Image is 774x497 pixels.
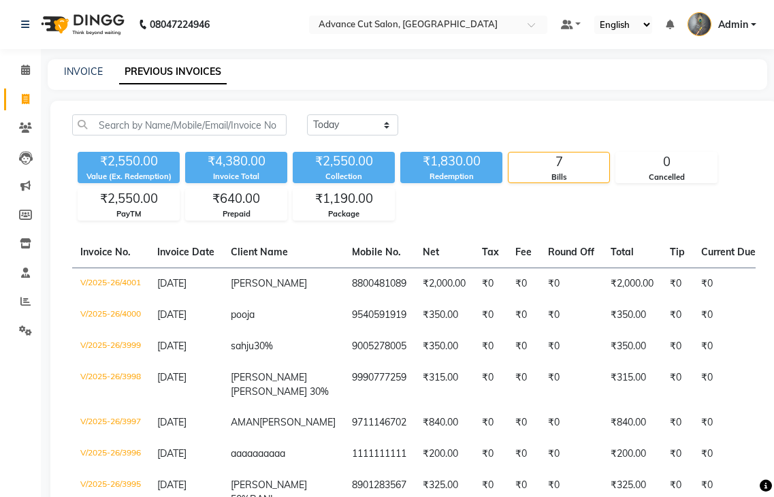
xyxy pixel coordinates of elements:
[344,407,415,438] td: 9711146702
[507,300,540,331] td: ₹0
[78,189,179,208] div: ₹2,550.00
[515,246,532,258] span: Fee
[507,362,540,407] td: ₹0
[157,416,187,428] span: [DATE]
[507,407,540,438] td: ₹0
[482,246,499,258] span: Tax
[611,246,634,258] span: Total
[662,438,693,470] td: ₹0
[474,362,507,407] td: ₹0
[400,171,502,182] div: Redemption
[415,300,474,331] td: ₹350.00
[693,300,764,331] td: ₹0
[344,268,415,300] td: 8800481089
[662,331,693,362] td: ₹0
[602,362,662,407] td: ₹315.00
[293,208,394,220] div: Package
[540,362,602,407] td: ₹0
[293,171,395,182] div: Collection
[254,340,273,352] span: 30%
[231,246,288,258] span: Client Name
[540,407,602,438] td: ₹0
[72,268,149,300] td: V/2025-26/4001
[509,172,609,183] div: Bills
[231,340,254,352] span: sahju
[701,246,756,258] span: Current Due
[415,362,474,407] td: ₹315.00
[157,277,187,289] span: [DATE]
[602,407,662,438] td: ₹840.00
[718,18,748,32] span: Admin
[474,407,507,438] td: ₹0
[231,371,307,383] span: [PERSON_NAME]
[157,340,187,352] span: [DATE]
[423,246,439,258] span: Net
[602,438,662,470] td: ₹200.00
[344,438,415,470] td: 1111111111
[415,331,474,362] td: ₹350.00
[415,407,474,438] td: ₹840.00
[670,246,685,258] span: Tip
[72,300,149,331] td: V/2025-26/4000
[72,438,149,470] td: V/2025-26/3996
[185,171,287,182] div: Invoice Total
[507,331,540,362] td: ₹0
[150,5,210,44] b: 08047224946
[662,407,693,438] td: ₹0
[352,246,401,258] span: Mobile No.
[662,362,693,407] td: ₹0
[474,438,507,470] td: ₹0
[616,153,717,172] div: 0
[293,189,394,208] div: ₹1,190.00
[693,268,764,300] td: ₹0
[540,331,602,362] td: ₹0
[293,152,395,171] div: ₹2,550.00
[344,300,415,331] td: 9540591919
[186,208,287,220] div: Prepaid
[474,268,507,300] td: ₹0
[616,172,717,183] div: Cancelled
[344,331,415,362] td: 9005278005
[693,362,764,407] td: ₹0
[693,438,764,470] td: ₹0
[72,362,149,407] td: V/2025-26/3998
[662,268,693,300] td: ₹0
[415,268,474,300] td: ₹2,000.00
[231,277,307,289] span: [PERSON_NAME]
[72,114,287,135] input: Search by Name/Mobile/Email/Invoice No
[80,246,131,258] span: Invoice No.
[78,171,180,182] div: Value (Ex. Redemption)
[231,447,285,460] span: aaaaaaaaaa
[474,331,507,362] td: ₹0
[157,447,187,460] span: [DATE]
[507,268,540,300] td: ₹0
[72,407,149,438] td: V/2025-26/3997
[157,308,187,321] span: [DATE]
[185,152,287,171] div: ₹4,380.00
[693,407,764,438] td: ₹0
[78,208,179,220] div: PayTM
[540,268,602,300] td: ₹0
[231,385,329,398] span: [PERSON_NAME] 30%
[509,153,609,172] div: 7
[35,5,128,44] img: logo
[186,189,287,208] div: ₹640.00
[400,152,502,171] div: ₹1,830.00
[64,65,103,78] a: INVOICE
[662,300,693,331] td: ₹0
[231,308,255,321] span: pooja
[548,246,594,258] span: Round Off
[72,331,149,362] td: V/2025-26/3999
[474,300,507,331] td: ₹0
[231,416,259,428] span: AMAN
[602,331,662,362] td: ₹350.00
[78,152,180,171] div: ₹2,550.00
[415,438,474,470] td: ₹200.00
[157,479,187,491] span: [DATE]
[602,300,662,331] td: ₹350.00
[157,246,214,258] span: Invoice Date
[540,438,602,470] td: ₹0
[507,438,540,470] td: ₹0
[344,362,415,407] td: 9990777259
[259,416,336,428] span: [PERSON_NAME]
